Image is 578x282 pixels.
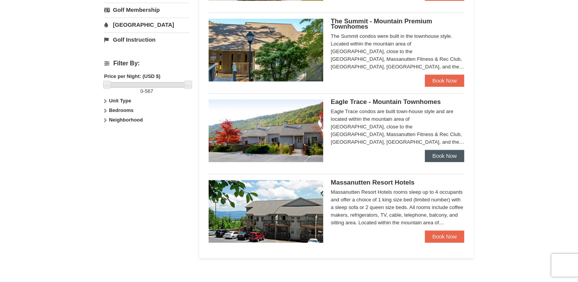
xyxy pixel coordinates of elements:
[331,188,465,227] div: Massanutten Resort Hotels rooms sleep up to 4 occupants and offer a choice of 1 king size bed (li...
[109,107,133,113] strong: Bedrooms
[104,73,160,79] strong: Price per Night: (USD $)
[109,98,131,104] strong: Unit Type
[209,19,323,81] img: 19219034-1-0eee7e00.jpg
[331,98,441,105] span: Eagle Trace - Mountain Townhomes
[104,60,189,67] h4: Filter By:
[425,150,465,162] a: Book Now
[109,117,143,123] strong: Neighborhood
[331,18,432,30] span: The Summit - Mountain Premium Townhomes
[331,179,414,186] span: Massanutten Resort Hotels
[141,88,143,94] span: 0
[331,32,465,71] div: The Summit condos were built in the townhouse style. Located within the mountain area of [GEOGRAP...
[209,180,323,243] img: 19219026-1-e3b4ac8e.jpg
[104,3,189,17] a: Golf Membership
[425,75,465,87] a: Book Now
[104,88,189,95] label: -
[104,32,189,47] a: Golf Instruction
[331,108,465,146] div: Eagle Trace condos are built town-house style and are located within the mountain area of [GEOGRA...
[425,230,465,243] a: Book Now
[104,18,189,32] a: [GEOGRAPHIC_DATA]
[145,88,153,94] span: 567
[209,99,323,162] img: 19218983-1-9b289e55.jpg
